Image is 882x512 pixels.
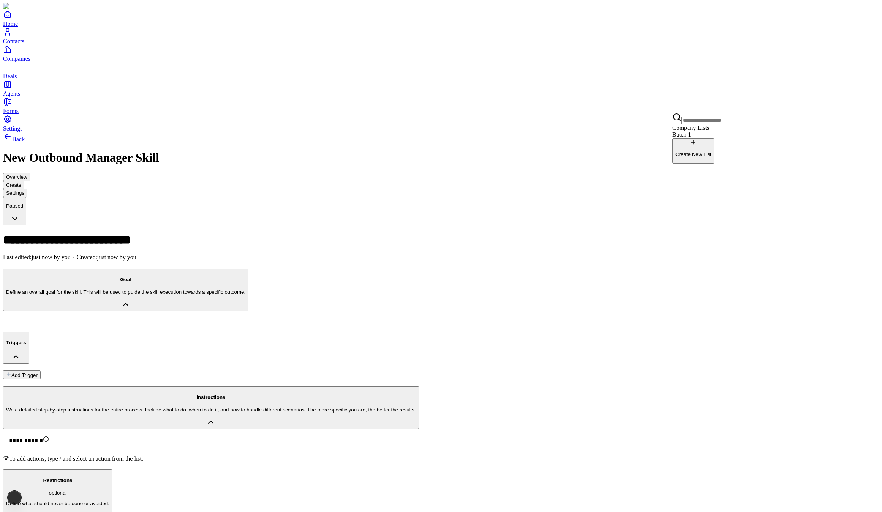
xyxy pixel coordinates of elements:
span: Forms [3,108,19,114]
div: Batch 1 [672,131,735,138]
span: optional [49,490,67,496]
div: GoalDefine an overall goal for the skill. This will be used to guide the skill execution towards ... [3,318,879,325]
h4: Goal [6,277,245,282]
button: Create New List [672,138,714,164]
p: Last edited: just now by you ・Created: just now by you [3,254,879,262]
button: Settings [3,189,27,197]
a: Settings [3,115,879,132]
a: Home [3,10,879,27]
a: Contacts [3,27,879,44]
span: Home [3,20,18,27]
button: InstructionsWrite detailed step-by-step instructions for the entire process. Include what to do, ... [3,386,419,429]
a: Agents [3,80,879,97]
button: Create [3,181,24,189]
span: Deals [3,73,17,79]
img: Item Brain Logo [3,3,50,10]
span: Settings [3,125,23,132]
p: Write detailed step-by-step instructions for the entire process. Include what to do, when to do i... [6,407,416,413]
h4: Triggers [6,340,26,345]
div: Suggestions [672,124,735,138]
span: Companies [3,55,30,62]
button: Add Trigger [3,370,41,379]
h4: Restrictions [6,477,109,483]
h1: New Outbound Manager Skill [3,151,879,165]
a: deals [3,62,879,79]
a: Forms [3,97,879,114]
span: Contacts [3,38,24,44]
div: InstructionsWrite detailed step-by-step instructions for the entire process. Include what to do, ... [3,436,879,463]
button: GoalDefine an overall goal for the skill. This will be used to guide the skill execution towards ... [3,269,248,311]
div: Company Lists [672,124,735,131]
p: Define an overall goal for the skill. This will be used to guide the skill execution towards a sp... [6,289,245,295]
span: Agents [3,90,20,97]
a: Back [3,136,25,142]
h4: Instructions [6,394,416,400]
a: Companies [3,45,879,62]
div: To add actions, type / and select an action from the list. [3,455,879,462]
button: Triggers [3,332,29,363]
p: Create New List [675,151,711,157]
div: Triggers [3,370,879,379]
p: Define what should never be done or avoided. [6,501,109,506]
button: Overview [3,173,30,181]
